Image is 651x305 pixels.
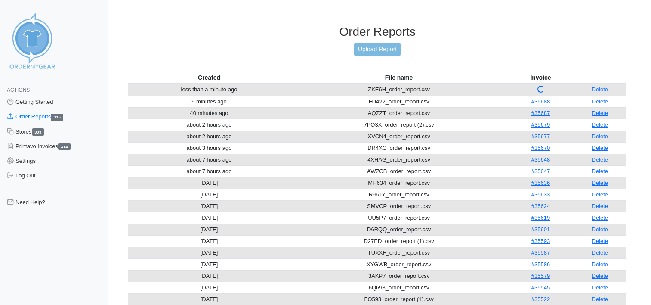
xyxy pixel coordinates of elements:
[592,284,608,291] a: Delete
[592,180,608,186] a: Delete
[128,235,290,247] td: [DATE]
[354,43,401,56] a: Upload Report
[128,84,290,96] td: less than a minute ago
[592,261,608,268] a: Delete
[290,119,508,131] td: 7PQ3X_order_report (2).csv
[51,114,63,121] span: 315
[128,142,290,154] td: about 3 hours ago
[592,226,608,233] a: Delete
[592,168,608,174] a: Delete
[531,145,550,151] a: #35670
[531,191,550,198] a: #35633
[128,25,626,39] h3: Order Reports
[290,258,508,270] td: XYGWB_order_report.csv
[531,261,550,268] a: #35586
[128,200,290,212] td: [DATE]
[531,133,550,140] a: #35677
[290,189,508,200] td: R96JY_order_report.csv
[592,156,608,163] a: Delete
[128,270,290,282] td: [DATE]
[128,247,290,258] td: [DATE]
[531,249,550,256] a: #35587
[592,203,608,209] a: Delete
[128,107,290,119] td: 40 minutes ago
[128,72,290,84] th: Created
[531,296,550,302] a: #35522
[531,168,550,174] a: #35647
[290,177,508,189] td: MH634_order_report.csv
[290,84,508,96] td: ZKE6H_order_report.csv
[290,107,508,119] td: AQZZT_order_report.csv
[290,200,508,212] td: SMVCP_order_report.csv
[290,142,508,154] td: DR4XC_order_report.csv
[531,121,550,128] a: #35679
[592,86,608,93] a: Delete
[531,156,550,163] a: #35648
[128,177,290,189] td: [DATE]
[290,293,508,305] td: FQ593_order_report (1).csv
[128,165,290,177] td: about 7 hours ago
[592,215,608,221] a: Delete
[7,87,30,93] span: Actions
[128,96,290,107] td: 9 minutes ago
[592,296,608,302] a: Delete
[592,273,608,279] a: Delete
[128,212,290,224] td: [DATE]
[128,293,290,305] td: [DATE]
[128,258,290,270] td: [DATE]
[531,110,550,116] a: #35687
[128,119,290,131] td: about 2 hours ago
[58,143,71,150] span: 314
[531,238,550,244] a: #35593
[290,154,508,165] td: 4XHAG_order_report.csv
[128,154,290,165] td: about 7 hours ago
[508,72,573,84] th: Invoice
[290,247,508,258] td: TUXXF_order_report.csv
[531,98,550,105] a: #35688
[128,131,290,142] td: about 2 hours ago
[290,131,508,142] td: XVCN4_order_report.csv
[128,189,290,200] td: [DATE]
[592,145,608,151] a: Delete
[592,133,608,140] a: Delete
[531,284,550,291] a: #35545
[592,249,608,256] a: Delete
[592,191,608,198] a: Delete
[592,98,608,105] a: Delete
[290,270,508,282] td: 3AKP7_order_report.csv
[531,180,550,186] a: #35636
[290,235,508,247] td: D27ED_order_report (1).csv
[128,282,290,293] td: [DATE]
[128,224,290,235] td: [DATE]
[531,215,550,221] a: #35619
[290,72,508,84] th: File name
[290,165,508,177] td: AWZCB_order_report.csv
[592,238,608,244] a: Delete
[531,203,550,209] a: #35624
[290,282,508,293] td: 6Q693_order_report.csv
[531,273,550,279] a: #35579
[592,121,608,128] a: Delete
[290,96,508,107] td: FD422_order_report.csv
[592,110,608,116] a: Delete
[290,212,508,224] td: UU5P7_order_report.csv
[32,128,44,136] span: 303
[290,224,508,235] td: D6RQQ_order_report.csv
[531,226,550,233] a: #35601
